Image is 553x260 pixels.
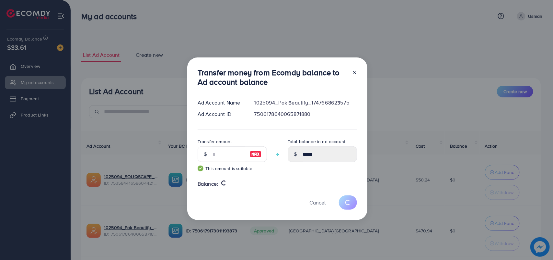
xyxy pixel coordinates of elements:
div: 1025094_Pak Beautify_1747668623575 [249,99,362,106]
img: guide [198,166,203,171]
div: 7506178640065871880 [249,110,362,118]
button: Cancel [301,195,334,209]
small: This amount is suitable [198,165,267,172]
div: Ad Account Name [192,99,249,106]
h3: Transfer money from Ecomdy balance to Ad account balance [198,68,347,87]
label: Transfer amount [198,138,232,145]
img: image [250,150,261,158]
label: Total balance in ad account [288,138,345,145]
span: Balance: [198,180,218,188]
span: Cancel [309,199,326,206]
div: Ad Account ID [192,110,249,118]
